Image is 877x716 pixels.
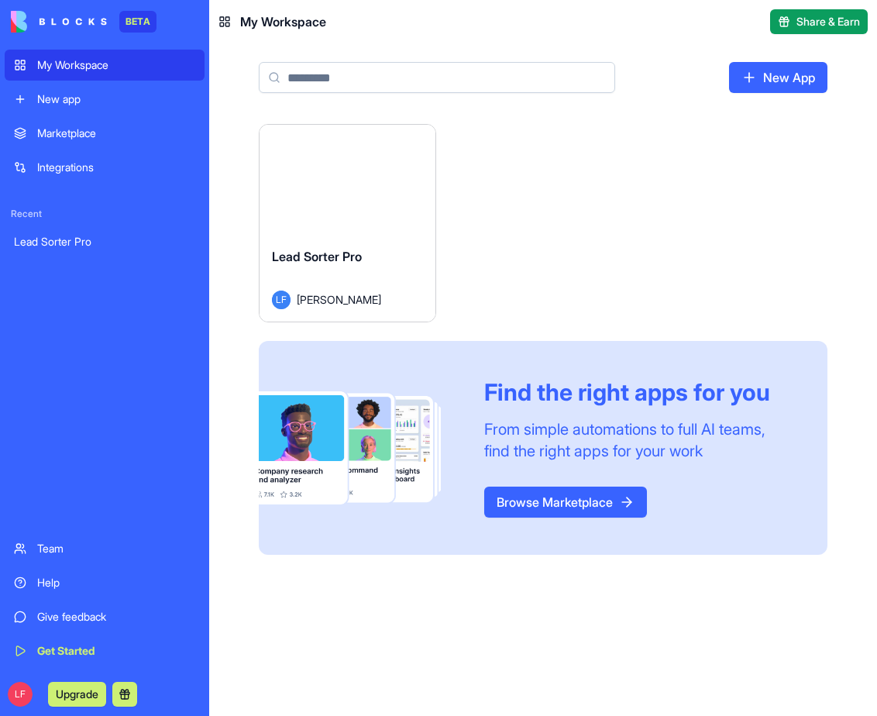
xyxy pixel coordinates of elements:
div: From simple automations to full AI teams, find the right apps for your work [484,418,790,462]
a: My Workspace [5,50,205,81]
a: Team [5,533,205,564]
a: New app [5,84,205,115]
div: Find the right apps for you [484,378,790,406]
a: Give feedback [5,601,205,632]
span: LF [272,291,291,309]
div: New app [37,91,195,107]
div: Give feedback [37,609,195,625]
div: BETA [119,11,156,33]
a: Integrations [5,152,205,183]
a: Browse Marketplace [484,487,647,518]
div: Team [37,541,195,556]
div: Lead Sorter Pro [14,234,195,250]
button: Upgrade [48,682,106,707]
a: Marketplace [5,118,205,149]
a: Get Started [5,635,205,666]
a: Lead Sorter Pro [5,226,205,257]
span: LF [8,682,33,707]
span: Share & Earn [796,14,860,29]
span: Lead Sorter Pro [272,249,362,264]
div: Get Started [37,643,195,659]
a: Lead Sorter ProLF[PERSON_NAME] [259,124,436,322]
a: BETA [11,11,156,33]
button: Share & Earn [770,9,868,34]
a: New App [729,62,827,93]
div: My Workspace [37,57,195,73]
span: Recent [5,208,205,220]
span: My Workspace [240,12,326,31]
img: logo [11,11,107,33]
div: Integrations [37,160,195,175]
a: Help [5,567,205,598]
span: [PERSON_NAME] [297,291,381,308]
div: Help [37,575,195,590]
img: Frame_181_egmpey.png [259,391,459,504]
a: Upgrade [48,686,106,701]
div: Marketplace [37,126,195,141]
